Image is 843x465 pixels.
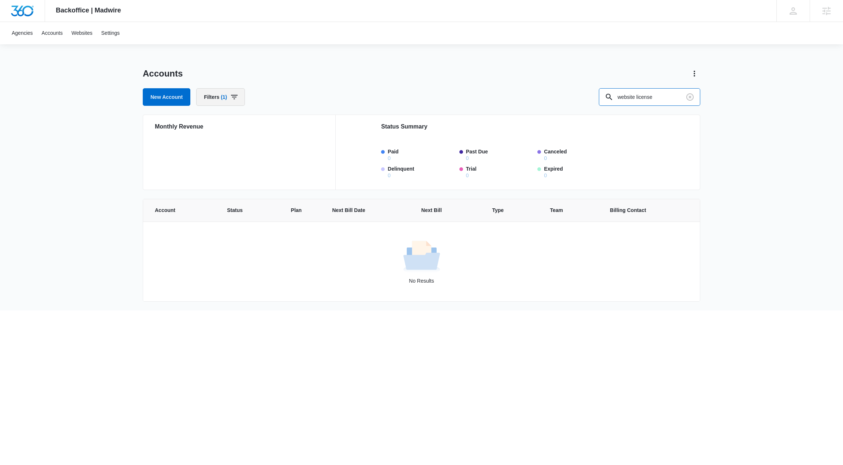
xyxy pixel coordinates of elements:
[544,148,611,161] label: Canceled
[466,165,533,178] label: Trial
[155,122,327,131] h2: Monthly Revenue
[689,68,700,79] button: Actions
[684,91,696,103] button: Clear
[550,207,582,214] span: Team
[403,238,440,275] img: No Results
[7,22,37,44] a: Agencies
[544,165,611,178] label: Expired
[56,7,121,14] span: Backoffice | Madwire
[143,88,190,106] a: New Account
[492,207,522,214] span: Type
[155,207,199,214] span: Account
[610,207,671,214] span: Billing Contact
[291,207,315,214] span: Plan
[388,165,455,178] label: Delinquent
[381,122,652,131] h2: Status Summary
[599,88,700,106] input: Search
[466,148,533,161] label: Past Due
[97,22,124,44] a: Settings
[227,207,262,214] span: Status
[143,68,183,79] h1: Accounts
[388,148,455,161] label: Paid
[143,277,700,285] p: No Results
[221,94,227,100] span: (1)
[332,207,393,214] span: Next Bill Date
[196,88,245,106] button: Filters(1)
[67,22,97,44] a: Websites
[37,22,67,44] a: Accounts
[421,207,464,214] span: Next Bill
